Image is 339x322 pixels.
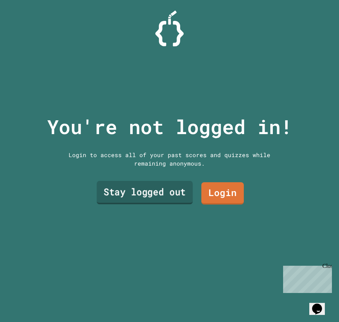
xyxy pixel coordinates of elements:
img: Logo.svg [155,11,184,46]
a: Stay logged out [97,181,193,204]
p: You're not logged in! [47,112,292,142]
a: Login [201,182,244,205]
div: Chat with us now!Close [3,3,49,45]
div: Login to access all of your past scores and quizzes while remaining anonymous. [63,151,276,168]
iframe: chat widget [280,263,332,293]
iframe: chat widget [309,294,332,315]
